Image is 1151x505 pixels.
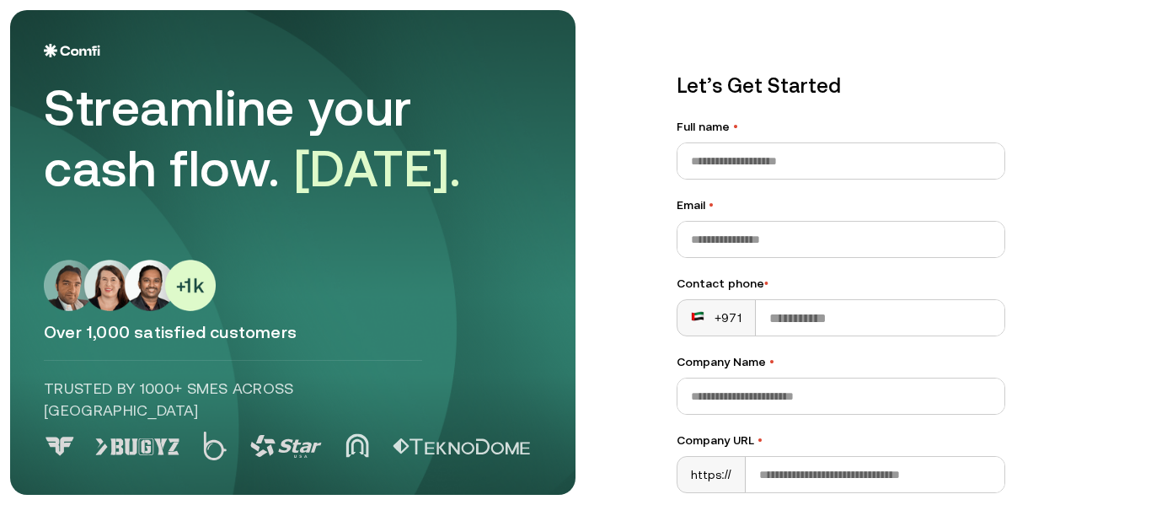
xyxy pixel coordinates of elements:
div: +971 [691,309,741,326]
span: • [764,277,768,290]
img: Logo 2 [203,432,227,460]
img: Logo 4 [345,433,369,458]
div: Streamline your cash flow. [44,78,516,199]
img: Logo 0 [44,437,76,456]
p: Over 1,000 satisfied customers [44,321,542,343]
span: • [733,120,738,133]
p: Trusted by 1000+ SMEs across [GEOGRAPHIC_DATA] [44,378,422,422]
img: Logo [44,44,100,57]
span: • [709,198,714,212]
p: Let’s Get Started [677,71,1005,101]
span: [DATE]. [294,139,462,197]
span: • [758,433,763,447]
label: Email [677,196,1005,214]
img: Logo 5 [393,438,530,455]
label: Company Name [677,353,1005,371]
label: Full name [677,118,1005,136]
div: Contact phone [677,275,1005,293]
div: https:// [677,457,746,492]
img: Logo 1 [95,438,179,455]
span: • [769,355,774,368]
label: Company URL [677,432,1005,449]
img: Logo 3 [250,435,322,458]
